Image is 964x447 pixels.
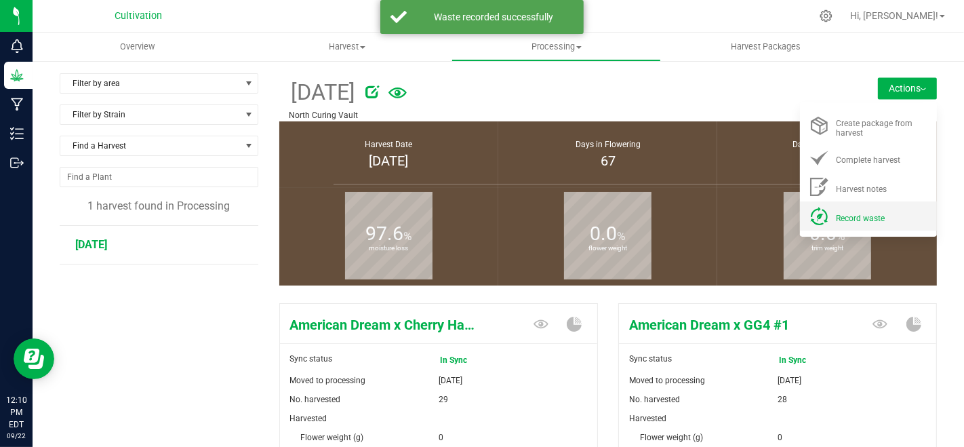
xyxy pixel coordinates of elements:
div: [DATE] [296,151,481,171]
inline-svg: Monitoring [10,39,24,53]
span: Hi, [PERSON_NAME]! [850,10,938,21]
div: Harvest Date [296,138,481,151]
a: Processing [451,33,661,61]
span: [DATE] [75,238,107,251]
span: Flower weight (g) [640,433,703,442]
group-info-box: Flower weight % [508,188,707,286]
div: Days in Flowering [515,138,700,151]
span: Moved to processing [290,376,366,385]
inline-svg: Grow [10,69,24,82]
div: 1 harvest found in Processing [60,198,258,214]
span: In Sync [779,351,833,370]
span: Cultivation [115,10,162,22]
a: Overview [33,33,242,61]
span: American Dream x GG4 #1 [619,315,829,335]
span: Sync status [629,354,672,364]
span: Moved to processing [629,376,705,385]
inline-svg: Outbound [10,156,24,170]
span: Filter by Strain [60,105,241,124]
p: North Curing Vault [289,109,818,121]
span: Filter by area [60,74,241,93]
group-info-box: Moisture loss % [289,188,488,286]
b: moisture loss [345,188,433,309]
input: NO DATA FOUND [60,168,258,187]
span: Harvest [243,41,451,53]
span: [DATE] [778,371,801,390]
p: 12:10 PM EDT [6,394,26,431]
div: Waste recorded successfully [414,10,574,24]
group-info-box: Trim weight % [727,188,926,286]
inline-svg: Inventory [10,127,24,140]
span: Flower weight (g) [301,433,364,442]
span: Harvested [629,414,666,423]
span: Overview [102,41,173,53]
b: trim weight [784,188,871,309]
span: Processing [452,41,660,53]
span: In Sync [439,349,496,371]
span: Sync status [290,354,333,364]
group-info-box: Harvest Date [289,121,488,188]
span: In Sync [440,351,494,370]
span: American Dream x Cherry Hash Plant #6 [280,315,490,335]
span: Find a Harvest [60,136,241,155]
span: In Sync [778,349,835,371]
span: 29 [439,390,448,409]
span: Complete harvest [836,155,900,165]
span: 28 [778,390,787,409]
button: Actions [878,77,937,99]
a: Harvest Packages [661,33,870,61]
span: select [240,74,257,93]
span: 0 [778,428,782,447]
b: flower weight [564,188,651,309]
span: Harvest notes [836,184,887,194]
p: 09/22 [6,431,26,441]
span: [DATE] [289,76,356,109]
span: No. harvested [629,395,680,404]
div: 35 [734,151,919,171]
group-info-box: Days in vegetation [727,121,926,188]
div: 67 [515,151,700,171]
span: Harvested [290,414,327,423]
span: 0 [439,428,443,447]
div: Days in Vegetation [734,138,919,151]
span: [DATE] [439,371,462,390]
span: Harvest Packages [712,41,819,53]
span: Record waste [836,214,885,223]
span: Create package from harvest [836,119,912,138]
iframe: Resource center [14,338,54,379]
div: Manage settings [818,9,835,22]
group-info-box: Days in flowering [508,121,707,188]
inline-svg: Manufacturing [10,98,24,111]
span: No. harvested [290,395,341,404]
a: Harvest [242,33,451,61]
